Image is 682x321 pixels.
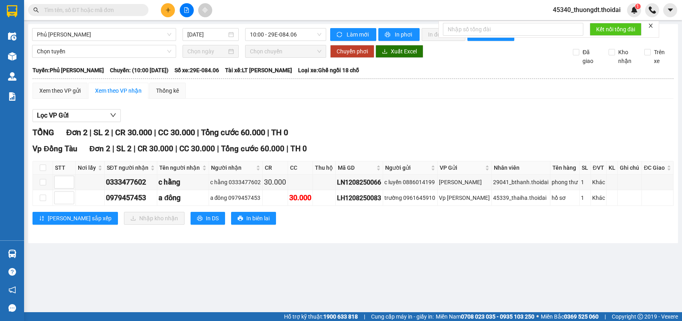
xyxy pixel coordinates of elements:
span: Miền Bắc [541,312,599,321]
div: c luyến 0886014199 [384,178,436,187]
th: ĐVT [591,161,607,175]
span: DT1208250086 [75,54,123,62]
div: 45339_thaiha.thoidai [493,193,549,202]
span: Lọc VP Gửi [37,110,69,120]
td: 0333477602 [105,175,158,190]
span: SL 2 [116,144,132,153]
button: caret-down [663,3,677,17]
span: Cung cấp máy in - giấy in: [371,312,434,321]
span: SL 2 [93,128,109,137]
span: | [112,144,114,153]
span: VP Gửi [440,163,483,172]
th: STT [53,161,76,175]
span: printer [385,32,392,38]
span: Người nhận [211,163,254,172]
span: Tổng cước 60.000 [221,144,284,153]
span: | [134,144,136,153]
span: CC 30.000 [179,144,215,153]
th: SL [580,161,591,175]
button: syncLàm mới [330,28,376,41]
span: Đã giao [579,48,603,65]
span: Xuất Excel [391,47,417,56]
span: | [286,144,288,153]
div: Vp [PERSON_NAME] [439,193,490,202]
span: Tài xế: LT [PERSON_NAME] [225,66,292,75]
span: | [111,128,113,137]
button: In đơn chọn [422,28,465,41]
span: 1 [636,4,639,9]
div: 29041_bthanh.thoidai [493,178,549,187]
button: file-add [180,3,194,17]
span: close [648,23,654,28]
input: Tìm tên, số ĐT hoặc mã đơn [44,6,139,14]
span: In biên lai [246,214,270,223]
span: down [110,112,116,118]
span: Đơn 2 [66,128,87,137]
span: printer [237,215,243,222]
th: Ghi chú [618,161,642,175]
button: printerIn phơi [378,28,420,41]
span: Trên xe [651,48,674,65]
button: aim [198,3,212,17]
span: question-circle [8,268,16,276]
button: printerIn biên lai [231,212,276,225]
span: | [197,128,199,137]
strong: 0369 525 060 [564,313,599,320]
span: TH 0 [271,128,288,137]
td: a đông [157,190,209,206]
span: | [175,144,177,153]
span: Kho nhận [615,48,638,65]
div: LN1208250066 [337,177,382,187]
span: Chuyến: (10:00 [DATE]) [110,66,168,75]
span: | [364,312,365,321]
img: warehouse-icon [8,32,16,41]
strong: 1900 633 818 [323,313,358,320]
td: Vp Lê Hoàn [438,190,492,206]
div: 30.000 [289,192,312,203]
div: a đông [158,192,207,203]
input: Chọn ngày [187,47,227,56]
span: Hỗ trợ kỹ thuật: [284,312,358,321]
img: logo-vxr [7,5,17,17]
div: Khác [592,178,605,187]
button: plus [161,3,175,17]
span: Tên người nhận [159,163,200,172]
span: Số xe: 29E-084.06 [175,66,219,75]
button: Chuyển phơi [330,45,374,58]
img: logo [3,28,4,69]
span: notification [8,286,16,294]
div: c hằng 0333477602 [210,178,261,187]
th: Nhân viên [492,161,551,175]
div: 0979457453 [106,192,156,203]
span: sort-ascending [39,215,45,222]
span: Chọn tuyến [37,45,171,57]
img: icon-new-feature [631,6,638,14]
th: CR [263,161,288,175]
span: Miền Nam [436,312,534,321]
th: Tên hàng [550,161,580,175]
div: hồ sơ [552,193,578,202]
span: Chọn chuyến [250,45,322,57]
input: Nhập số tổng đài [443,23,583,36]
span: TH 0 [290,144,307,153]
span: Loại xe: Ghế ngồi 18 chỗ [298,66,359,75]
th: Thu hộ [313,161,336,175]
span: [PERSON_NAME] sắp xếp [48,214,112,223]
span: copyright [637,314,643,319]
button: Kết nối tổng đài [590,23,641,36]
span: ĐC Giao [644,163,665,172]
span: Người gửi [385,163,429,172]
div: Thống kê [156,86,179,95]
span: plus [165,7,171,13]
strong: CÔNG TY TNHH DỊCH VỤ DU LỊCH THỜI ĐẠI [7,6,72,33]
span: printer [197,215,203,222]
span: Làm mới [347,30,370,39]
sup: 1 [635,4,641,9]
span: TỔNG [32,128,54,137]
div: [PERSON_NAME] [439,178,490,187]
span: SĐT người nhận [107,163,149,172]
span: 10:00 - 29E-084.06 [250,28,322,41]
span: file-add [184,7,189,13]
b: Tuyến: Phủ [PERSON_NAME] [32,67,104,73]
input: 12/08/2025 [187,30,227,39]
